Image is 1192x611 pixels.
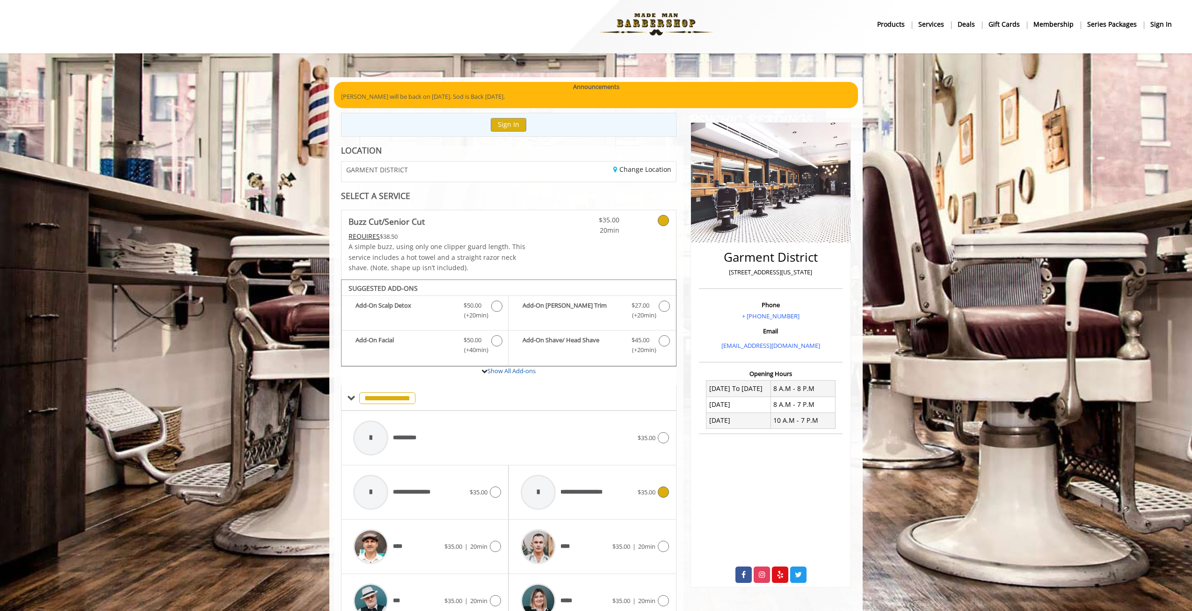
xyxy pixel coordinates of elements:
[1081,17,1144,31] a: Series packagesSeries packages
[465,596,468,605] span: |
[513,301,671,323] label: Add-On Beard Trim
[626,310,654,320] span: (+20min )
[491,118,526,132] button: Sign In
[356,301,454,320] b: Add-On Scalp Detox
[638,488,655,496] span: $35.00
[349,242,537,273] p: A simple buzz, using only one clipper guard length. This service includes a hot towel and a strai...
[638,542,655,551] span: 20min
[626,345,654,355] span: (+20min )
[770,397,835,412] td: 8 A.M - 7 P.M
[465,542,468,551] span: |
[470,542,487,551] span: 20min
[341,92,851,102] p: [PERSON_NAME] will be back on [DATE]. Sod is Back [DATE].
[701,302,840,308] h3: Phone
[638,596,655,605] span: 20min
[1150,19,1172,29] b: sign in
[632,301,649,310] span: $27.00
[564,225,619,236] span: 20min
[349,215,425,228] b: Buzz Cut/Senior Cut
[877,19,905,29] b: products
[770,381,835,397] td: 8 A.M - 8 P.M
[470,488,487,496] span: $35.00
[341,145,382,156] b: LOCATION
[770,412,835,428] td: 10 A.M - 7 P.M
[982,17,1027,31] a: Gift cardsgift cards
[346,301,503,323] label: Add-On Scalp Detox
[706,412,771,428] td: [DATE]
[613,165,671,174] a: Change Location
[632,596,636,605] span: |
[706,381,771,397] td: [DATE] To [DATE]
[349,284,418,293] b: SUGGESTED ADD-ONS
[701,267,840,277] p: [STREET_ADDRESS][US_STATE]
[349,232,380,241] span: This service needs some Advance to be paid before we block your appointment
[1033,19,1074,29] b: Membership
[918,19,944,29] b: Services
[346,166,408,173] span: GARMENT DISTRICT
[513,335,671,357] label: Add-On Shave/ Head Shave
[988,19,1020,29] b: gift cards
[341,191,676,200] div: SELECT A SERVICE
[721,341,820,350] a: [EMAIL_ADDRESS][DOMAIN_NAME]
[699,370,843,377] h3: Opening Hours
[632,542,636,551] span: |
[346,335,503,357] label: Add-On Facial
[523,301,622,320] b: Add-On [PERSON_NAME] Trim
[464,335,481,345] span: $50.00
[459,345,487,355] span: (+40min )
[1027,17,1081,31] a: MembershipMembership
[349,231,537,242] div: $38.50
[706,397,771,412] td: [DATE]
[523,335,622,355] b: Add-On Shave/ Head Shave
[341,280,676,367] div: Buzz Cut/Senior Cut Add-onS
[871,17,912,31] a: Productsproducts
[459,310,487,320] span: (+20min )
[573,82,619,92] b: Announcements
[958,19,975,29] b: Deals
[564,215,619,225] span: $35.00
[951,17,982,31] a: DealsDeals
[612,596,630,605] span: $35.00
[470,596,487,605] span: 20min
[742,312,800,320] a: + [PHONE_NUMBER]
[701,328,840,334] h3: Email
[356,335,454,355] b: Add-On Facial
[444,596,462,605] span: $35.00
[444,542,462,551] span: $35.00
[701,250,840,264] h2: Garment District
[1144,17,1178,31] a: sign insign in
[632,335,649,345] span: $45.00
[487,367,536,375] a: Show All Add-ons
[612,542,630,551] span: $35.00
[912,17,951,31] a: ServicesServices
[464,301,481,310] span: $50.00
[1087,19,1137,29] b: Series packages
[638,434,655,442] span: $35.00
